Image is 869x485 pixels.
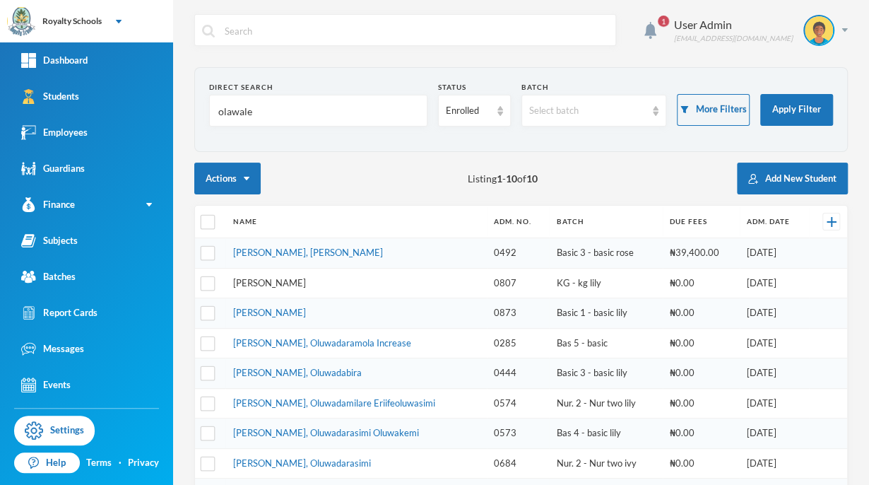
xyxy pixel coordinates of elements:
td: Bas 5 - basic [549,328,663,358]
img: logo [8,8,36,36]
th: Name [225,206,487,238]
td: ₦0.00 [663,388,740,419]
button: More Filters [677,94,750,126]
a: [PERSON_NAME], Oluwadarasimi Oluwakemi [232,427,418,438]
div: Finance [21,197,75,212]
td: [DATE] [740,328,809,358]
div: Batch [521,82,667,93]
div: Students [21,89,79,104]
th: Adm. Date [740,206,809,238]
th: Batch [549,206,663,238]
td: [DATE] [740,238,809,269]
button: Add New Student [737,163,848,194]
b: 10 [526,173,538,185]
div: Subjects [21,233,78,248]
div: Employees [21,125,88,140]
td: [DATE] [740,419,809,449]
span: 1 [658,16,669,27]
td: [DATE] [740,388,809,419]
div: Report Cards [21,305,97,320]
a: [PERSON_NAME] [232,277,305,288]
a: [PERSON_NAME], Oluwadarasimi [232,457,370,469]
td: ₦0.00 [663,448,740,479]
div: Status [438,82,511,93]
a: [PERSON_NAME], Oluwadaramola Increase [232,337,410,349]
a: [PERSON_NAME] [232,307,305,318]
th: Adm. No. [487,206,549,238]
td: ₦0.00 [663,328,740,358]
td: 0807 [487,268,549,298]
td: ₦0.00 [663,419,740,449]
td: 0574 [487,388,549,419]
button: Actions [194,163,261,194]
td: Bas 4 - basic lily [549,419,663,449]
div: Dashboard [21,53,88,68]
td: ₦0.00 [663,268,740,298]
td: Basic 1 - basic lily [549,298,663,329]
td: KG - kg lily [549,268,663,298]
td: 0873 [487,298,549,329]
div: Enrolled [446,104,490,118]
a: [PERSON_NAME], Oluwadamilare Eriifeoluwasimi [232,397,434,409]
img: search [202,25,215,37]
span: Listing - of [468,171,538,186]
div: Messages [21,341,84,356]
b: 10 [506,173,517,185]
input: Search [223,15,608,47]
button: Apply Filter [760,94,833,126]
td: ₦39,400.00 [663,238,740,269]
div: Events [21,378,71,392]
div: Select batch [529,104,646,118]
div: Direct Search [209,82,427,93]
td: ₦0.00 [663,298,740,329]
div: Royalty Schools [42,15,102,28]
a: [PERSON_NAME], [PERSON_NAME] [232,247,382,258]
td: 0573 [487,419,549,449]
a: Privacy [128,456,159,470]
td: ₦0.00 [663,358,740,389]
a: Help [14,452,80,474]
div: Guardians [21,161,85,176]
a: Settings [14,416,95,445]
td: 0444 [487,358,549,389]
td: [DATE] [740,268,809,298]
td: Basic 3 - basic lily [549,358,663,389]
img: STUDENT [805,16,833,45]
td: Basic 3 - basic rose [549,238,663,269]
th: Due Fees [663,206,740,238]
td: 0684 [487,448,549,479]
td: 0492 [487,238,549,269]
img: + [827,217,837,227]
a: [PERSON_NAME], Oluwadabira [232,367,361,378]
td: 0285 [487,328,549,358]
a: Terms [86,456,112,470]
td: [DATE] [740,358,809,389]
td: Nur. 2 - Nur two ivy [549,448,663,479]
b: 1 [497,173,502,185]
td: [DATE] [740,298,809,329]
td: Nur. 2 - Nur two lily [549,388,663,419]
div: Batches [21,269,76,284]
input: Name, Admin No, Phone number, Email Address [217,95,420,127]
div: [EMAIL_ADDRESS][DOMAIN_NAME] [674,33,793,44]
div: User Admin [674,16,793,33]
div: · [119,456,122,470]
td: [DATE] [740,448,809,479]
